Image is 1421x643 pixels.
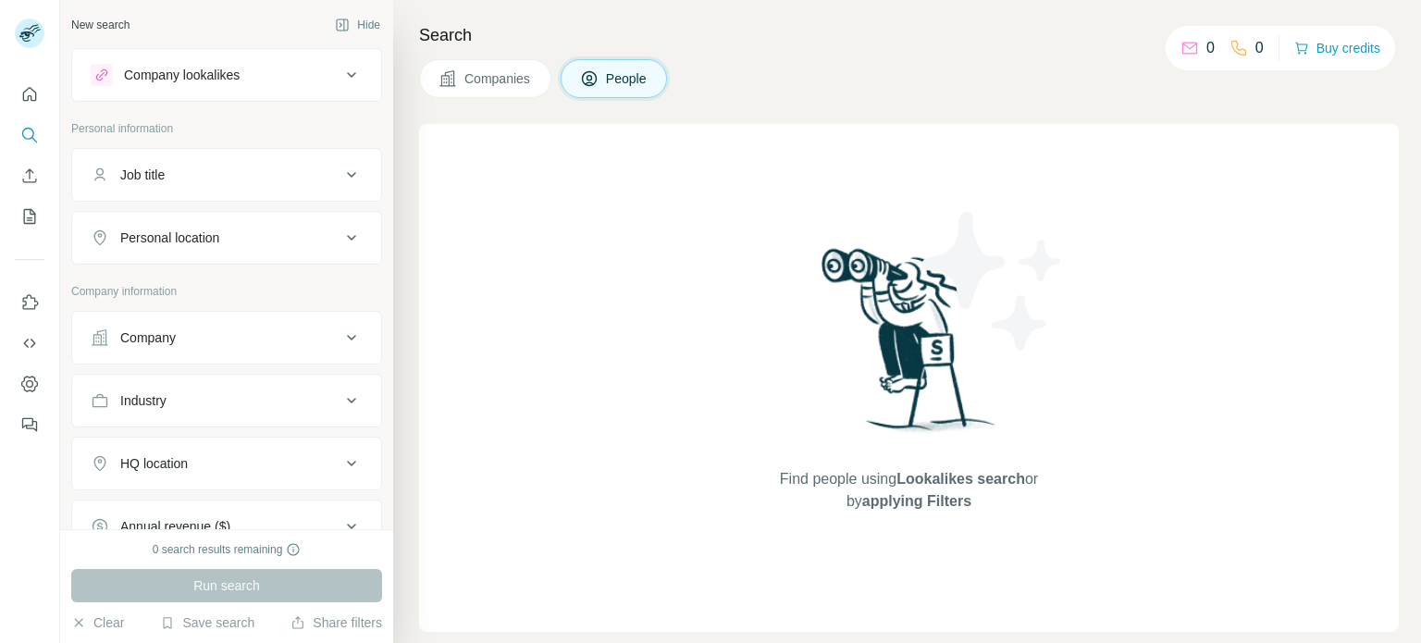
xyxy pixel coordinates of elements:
[896,471,1025,487] span: Lookalikes search
[72,153,381,197] button: Job title
[1255,37,1264,59] p: 0
[72,53,381,97] button: Company lookalikes
[1206,37,1215,59] p: 0
[120,166,165,184] div: Job title
[290,613,382,632] button: Share filters
[72,441,381,486] button: HQ location
[322,11,393,39] button: Hide
[464,69,532,88] span: Companies
[813,243,1006,450] img: Surfe Illustration - Woman searching with binoculars
[120,328,176,347] div: Company
[862,493,971,509] span: applying Filters
[15,327,44,360] button: Use Surfe API
[15,118,44,152] button: Search
[71,17,130,33] div: New search
[15,286,44,319] button: Use Surfe on LinkedIn
[71,283,382,300] p: Company information
[72,315,381,360] button: Company
[120,391,167,410] div: Industry
[160,613,254,632] button: Save search
[15,78,44,111] button: Quick start
[15,367,44,401] button: Dashboard
[419,22,1399,48] h4: Search
[153,541,302,558] div: 0 search results remaining
[71,120,382,137] p: Personal information
[15,200,44,233] button: My lists
[760,468,1056,513] span: Find people using or by
[72,504,381,549] button: Annual revenue ($)
[1294,35,1380,61] button: Buy credits
[909,198,1076,365] img: Surfe Illustration - Stars
[124,66,240,84] div: Company lookalikes
[120,517,230,536] div: Annual revenue ($)
[606,69,649,88] span: People
[15,159,44,192] button: Enrich CSV
[15,408,44,441] button: Feedback
[72,216,381,260] button: Personal location
[71,613,124,632] button: Clear
[120,454,188,473] div: HQ location
[72,378,381,423] button: Industry
[120,229,219,247] div: Personal location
